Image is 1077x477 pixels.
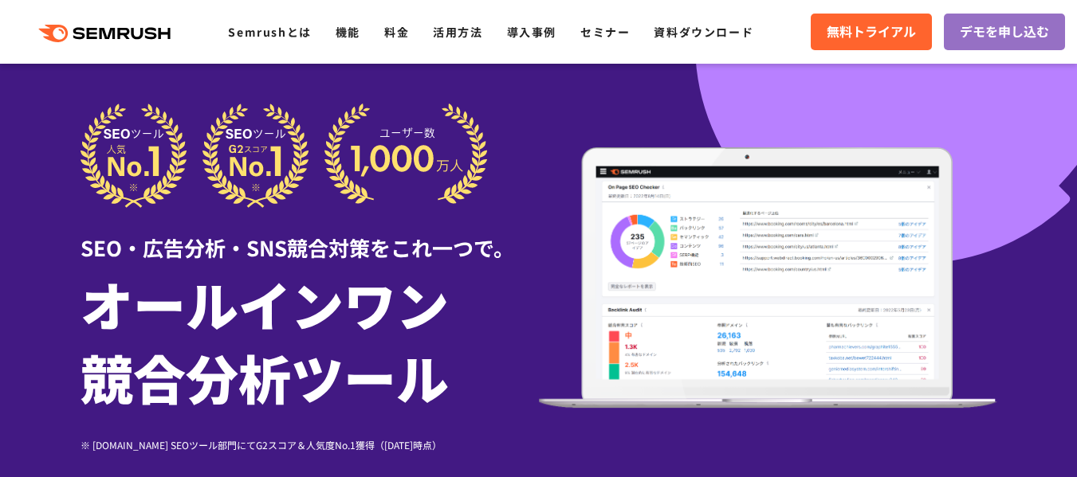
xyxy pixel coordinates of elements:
[827,22,916,42] span: 無料トライアル
[81,437,539,452] div: ※ [DOMAIN_NAME] SEOツール部門にてG2スコア＆人気度No.1獲得（[DATE]時点）
[228,24,311,40] a: Semrushとは
[811,14,932,50] a: 無料トライアル
[81,267,539,413] h1: オールインワン 競合分析ツール
[944,14,1065,50] a: デモを申し込む
[433,24,482,40] a: 活用方法
[81,208,539,263] div: SEO・広告分析・SNS競合対策をこれ一つで。
[960,22,1049,42] span: デモを申し込む
[580,24,630,40] a: セミナー
[336,24,360,40] a: 機能
[507,24,556,40] a: 導入事例
[384,24,409,40] a: 料金
[654,24,753,40] a: 資料ダウンロード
